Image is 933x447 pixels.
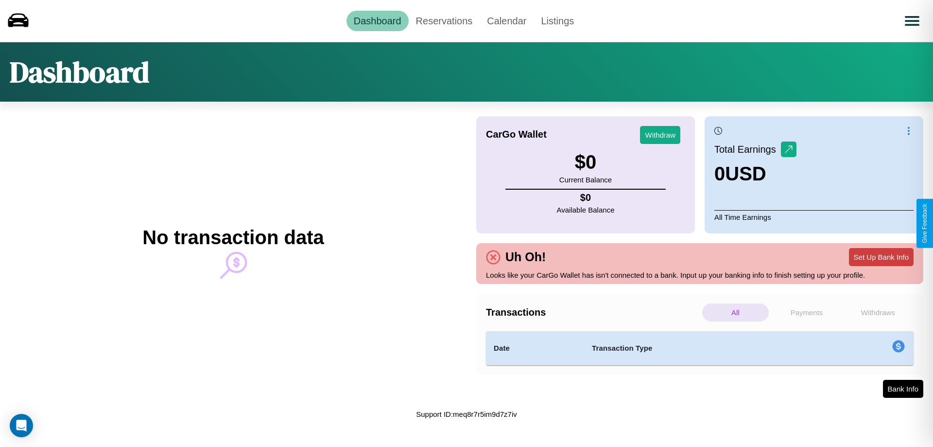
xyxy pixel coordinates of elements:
[883,380,923,398] button: Bank Info
[559,151,612,173] h3: $ 0
[501,250,551,264] h4: Uh Oh!
[898,7,926,35] button: Open menu
[921,204,928,243] div: Give Feedback
[714,163,796,185] h3: 0 USD
[534,11,581,31] a: Listings
[714,210,914,224] p: All Time Earnings
[702,304,769,322] p: All
[557,192,615,203] h4: $ 0
[592,342,812,354] h4: Transaction Type
[142,227,324,249] h2: No transaction data
[494,342,576,354] h4: Date
[10,414,33,437] div: Open Intercom Messenger
[486,268,914,282] p: Looks like your CarGo Wallet has isn't connected to a bank. Input up your banking info to finish ...
[409,11,480,31] a: Reservations
[346,11,409,31] a: Dashboard
[774,304,840,322] p: Payments
[486,331,914,365] table: simple table
[640,126,680,144] button: Withdraw
[416,408,517,421] p: Support ID: meq8r7r5im9d7z7iv
[845,304,911,322] p: Withdraws
[10,52,149,92] h1: Dashboard
[849,248,914,266] button: Set Up Bank Info
[559,173,612,186] p: Current Balance
[486,307,700,318] h4: Transactions
[486,129,547,140] h4: CarGo Wallet
[714,141,781,158] p: Total Earnings
[557,203,615,216] p: Available Balance
[480,11,534,31] a: Calendar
